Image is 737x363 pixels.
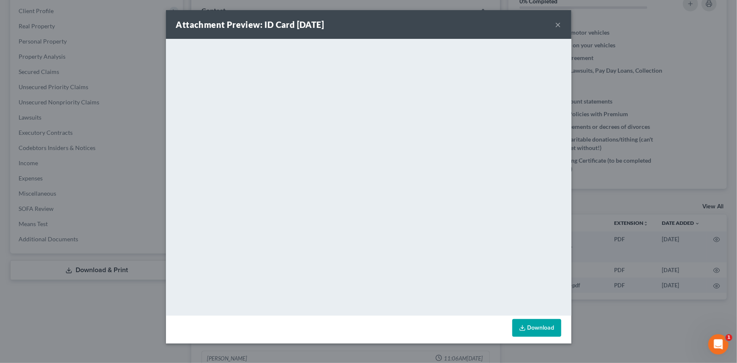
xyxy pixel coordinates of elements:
[512,319,561,337] a: Download
[555,19,561,30] button: ×
[166,39,571,314] iframe: <object ng-attr-data='[URL][DOMAIN_NAME]' type='application/pdf' width='100%' height='650px'></ob...
[708,334,729,355] iframe: Intercom live chat
[176,19,324,30] strong: Attachment Preview: ID Card [DATE]
[726,334,732,341] span: 1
